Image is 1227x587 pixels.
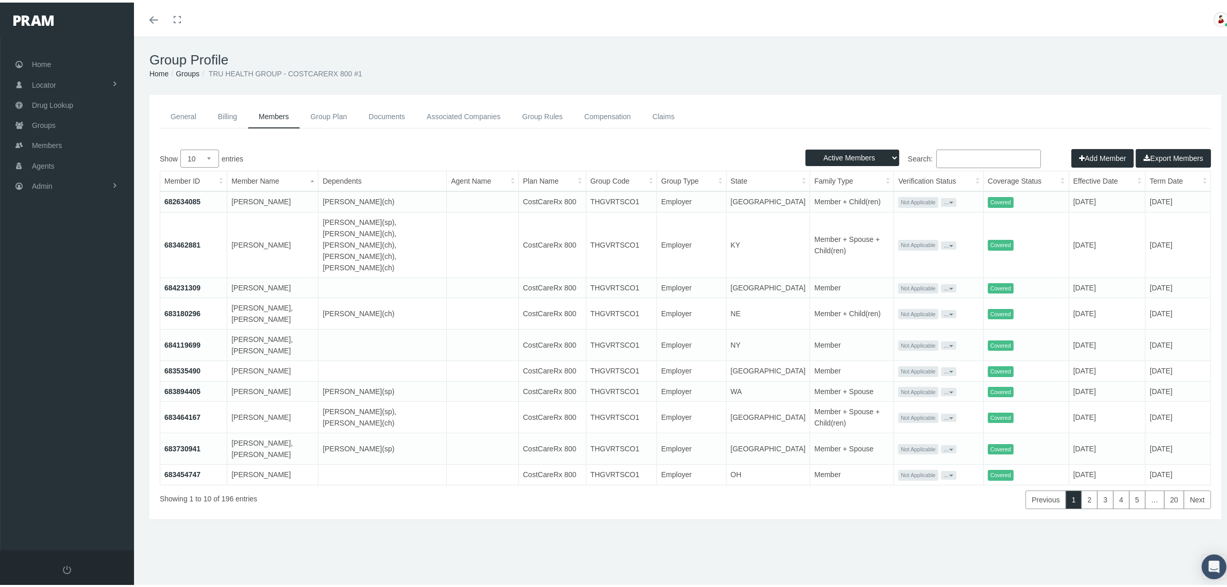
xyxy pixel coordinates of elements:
td: [DATE] [1069,296,1146,327]
td: Member + Spouse + Child(ren) [810,399,894,431]
button: ... [941,385,956,394]
a: General [160,103,207,126]
span: Not Applicable [898,306,938,317]
td: CostCareRx 800 [518,379,586,399]
td: THGVRTSCO1 [586,462,657,482]
td: [PERSON_NAME], [PERSON_NAME] [227,296,318,327]
td: THGVRTSCO1 [586,431,657,462]
span: Groups [32,113,56,133]
td: [DATE] [1146,399,1211,431]
a: 684231309 [164,281,200,289]
span: Covered [988,467,1014,478]
td: [PERSON_NAME](sp), [PERSON_NAME](ch), [PERSON_NAME](ch), [PERSON_NAME](ch), [PERSON_NAME](ch) [318,209,447,275]
td: Employer [657,327,727,358]
td: Employer [657,399,727,431]
a: … [1145,488,1165,507]
th: Coverage Status: activate to sort column ascending [984,169,1069,189]
td: [GEOGRAPHIC_DATA] [726,189,810,209]
th: Member ID: activate to sort column ascending [160,169,227,189]
span: Agents [32,154,55,173]
a: Group Plan [300,103,358,126]
td: CostCareRx 800 [518,189,586,209]
td: [PERSON_NAME] [227,189,318,209]
td: [PERSON_NAME] [227,379,318,399]
a: Home [149,67,169,75]
td: Employer [657,296,727,327]
span: Not Applicable [898,442,938,452]
td: CostCareRx 800 [518,296,586,327]
span: Locator [32,73,56,92]
th: Term Date: activate to sort column ascending [1146,169,1211,189]
td: Member + Child(ren) [810,296,894,327]
button: ... [941,307,956,316]
td: [DATE] [1069,358,1146,379]
td: WA [726,379,810,399]
td: CostCareRx 800 [518,327,586,358]
a: 1 [1066,488,1082,507]
td: [PERSON_NAME], [PERSON_NAME] [227,431,318,462]
th: Group Type: activate to sort column ascending [657,169,727,189]
span: Covered [988,364,1014,374]
td: Member + Spouse + Child(ren) [810,209,894,275]
td: CostCareRx 800 [518,431,586,462]
button: ... [941,365,956,373]
td: Employer [657,189,727,209]
td: [DATE] [1146,327,1211,358]
th: Effective Date: activate to sort column ascending [1069,169,1146,189]
td: [DATE] [1146,209,1211,275]
a: Previous [1026,488,1066,507]
a: Associated Companies [416,103,511,126]
span: Covered [988,237,1014,248]
a: 683894405 [164,385,200,393]
td: THGVRTSCO1 [586,327,657,358]
button: ... [941,411,956,419]
button: ... [941,239,956,247]
button: ... [941,339,956,347]
a: Compensation [574,103,642,126]
h1: Group Profile [149,50,1221,66]
td: CostCareRx 800 [518,399,586,431]
th: Dependents [318,169,447,189]
a: Documents [358,103,416,126]
a: Groups [176,67,199,75]
th: Verification Status: activate to sort column ascending [894,169,984,189]
td: [PERSON_NAME] [227,462,318,482]
td: Employer [657,431,727,462]
td: [PERSON_NAME](sp) [318,379,447,399]
td: [DATE] [1146,358,1211,379]
span: Admin [32,174,53,193]
td: [DATE] [1146,189,1211,209]
td: [PERSON_NAME](ch) [318,189,447,209]
td: [PERSON_NAME], [PERSON_NAME] [227,327,318,358]
td: Employer [657,358,727,379]
a: Claims [642,103,685,126]
td: NY [726,327,810,358]
td: [DATE] [1069,275,1146,296]
td: NE [726,296,810,327]
span: Covered [988,306,1014,317]
td: CostCareRx 800 [518,275,586,296]
td: Employer [657,275,727,296]
label: Search: [685,147,1041,166]
td: [PERSON_NAME](sp), [PERSON_NAME](ch) [318,399,447,431]
td: Member [810,275,894,296]
td: [DATE] [1069,462,1146,482]
td: THGVRTSCO1 [586,209,657,275]
td: Employer [657,462,727,482]
button: ... [941,443,956,451]
td: THGVRTSCO1 [586,189,657,209]
span: Covered [988,410,1014,421]
td: Member + Spouse [810,431,894,462]
th: Agent Name: activate to sort column ascending [447,169,519,189]
a: Group Rules [511,103,574,126]
a: 683464167 [164,411,200,419]
th: Plan Name: activate to sort column ascending [518,169,586,189]
td: Member + Child(ren) [810,189,894,209]
td: [DATE] [1146,275,1211,296]
a: 20 [1164,488,1185,507]
button: Add Member [1071,146,1134,165]
td: [DATE] [1146,296,1211,327]
td: [DATE] [1069,189,1146,209]
td: KY [726,209,810,275]
td: [DATE] [1146,431,1211,462]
